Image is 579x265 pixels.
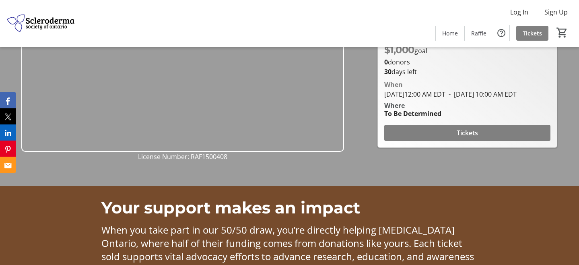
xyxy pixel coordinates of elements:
b: 0 [384,58,388,66]
a: Home [436,26,464,41]
img: Scleroderma Society of Ontario's Logo [5,3,76,43]
span: $1,000 [384,44,414,56]
span: Your support makes an impact [101,198,360,217]
span: Home [442,29,458,37]
span: - [445,90,454,99]
button: Cart [555,25,569,40]
span: 30 [384,67,391,76]
span: Tickets [523,29,542,37]
span: Raffle [471,29,486,37]
button: Log In [504,6,535,19]
a: Raffle [465,26,493,41]
p: days left [384,67,551,77]
span: [DATE] 12:00 AM EDT [384,90,445,99]
span: Log In [510,7,528,17]
p: donors [384,57,551,67]
span: [DATE] 10:00 AM EDT [445,90,517,99]
span: License Number: RAF1500408 [138,152,227,161]
p: goal [384,43,427,57]
button: Tickets [384,125,551,141]
div: Where [384,102,405,109]
a: Tickets [516,26,548,41]
span: Sign Up [544,7,568,17]
span: Tickets [457,128,478,138]
button: Sign Up [538,6,574,19]
button: Help [493,25,509,41]
div: When [384,80,403,89]
div: To Be Determined [384,109,441,118]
